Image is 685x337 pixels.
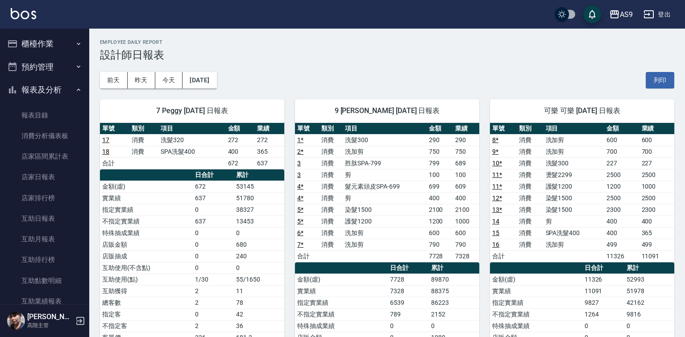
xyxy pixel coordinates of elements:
td: 400 [604,227,639,239]
td: 0 [234,262,284,274]
th: 日合計 [193,169,234,181]
button: 櫃檯作業 [4,32,86,55]
td: 600 [604,134,639,146]
td: 2100 [427,204,453,215]
th: 單號 [295,123,319,135]
span: 可樂 可樂 [DATE] 日報表 [501,106,664,115]
td: 272 [226,134,255,146]
a: 店家日報表 [4,167,86,187]
td: 672 [226,157,255,169]
a: 互助排行榜 [4,249,86,270]
td: 消費 [319,146,343,157]
td: 700 [604,146,639,157]
th: 項目 [343,123,426,135]
td: 672 [193,181,234,192]
td: 790 [453,239,479,250]
td: 消費 [517,215,544,227]
td: 52993 [624,274,674,285]
td: 227 [639,157,675,169]
td: 消費 [129,134,159,146]
td: 11326 [582,274,624,285]
td: 637 [193,192,234,204]
td: 實業績 [100,192,193,204]
td: 790 [427,239,453,250]
td: 1200 [427,215,453,227]
td: 金額(虛) [295,274,388,285]
th: 項目 [544,123,605,135]
td: 637 [255,157,284,169]
th: 日合計 [582,262,624,274]
td: 799 [427,157,453,169]
a: 14 [492,218,499,225]
td: 消費 [319,134,343,146]
td: 特殊抽成業績 [100,227,193,239]
td: 2500 [639,169,675,181]
td: 2500 [604,192,639,204]
td: 染髮1500 [544,192,605,204]
td: 51978 [624,285,674,297]
td: 11091 [582,285,624,297]
td: SPA洗髮400 [158,146,225,157]
td: 1200 [604,181,639,192]
td: 240 [234,250,284,262]
td: 合計 [490,250,517,262]
td: 89870 [429,274,479,285]
td: 洗髮320 [158,134,225,146]
td: 499 [604,239,639,250]
span: 7 Peggy [DATE] 日報表 [111,106,274,115]
td: 0 [193,262,234,274]
a: 17 [102,136,109,143]
th: 累計 [624,262,674,274]
td: 750 [427,146,453,157]
th: 業績 [255,123,284,135]
table: a dense table [295,123,479,262]
td: 特殊抽成業績 [295,320,388,332]
h5: [PERSON_NAME] [27,312,73,321]
td: 0 [193,227,234,239]
td: 消費 [129,146,159,157]
td: 55/1650 [234,274,284,285]
td: 750 [453,146,479,157]
a: 消費分析儀表板 [4,126,86,146]
td: 1264 [582,308,624,320]
td: 86223 [429,297,479,308]
td: 消費 [319,204,343,215]
td: 互助獲得 [100,285,193,297]
table: a dense table [100,123,284,169]
th: 金額 [427,123,453,135]
td: 指定實業績 [100,204,193,215]
td: 1/30 [193,274,234,285]
td: 消費 [319,169,343,181]
td: 互助使用(點) [100,274,193,285]
td: 護髮1200 [544,181,605,192]
td: 100 [427,169,453,181]
td: 1000 [453,215,479,227]
td: 胜肽SPA-799 [343,157,426,169]
td: 0 [193,250,234,262]
td: 290 [427,134,453,146]
td: 2 [193,320,234,332]
td: 消費 [319,157,343,169]
td: 洗髮300 [343,134,426,146]
td: 消費 [517,192,544,204]
td: 剪 [544,215,605,227]
th: 金額 [604,123,639,135]
td: 365 [255,146,284,157]
td: 不指定實業績 [295,308,388,320]
td: 7728 [427,250,453,262]
td: 不指定實業績 [100,215,193,227]
td: 不指定實業績 [490,308,582,320]
td: 2300 [604,204,639,215]
td: SPA洗髮400 [544,227,605,239]
td: 609 [453,181,479,192]
a: 18 [102,148,109,155]
td: 店販抽成 [100,250,193,262]
td: 特殊抽成業績 [490,320,582,332]
td: 700 [639,146,675,157]
th: 項目 [158,123,225,135]
td: 總客數 [100,297,193,308]
td: 42162 [624,297,674,308]
td: 499 [639,239,675,250]
th: 日合計 [388,262,429,274]
td: 400 [604,215,639,227]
